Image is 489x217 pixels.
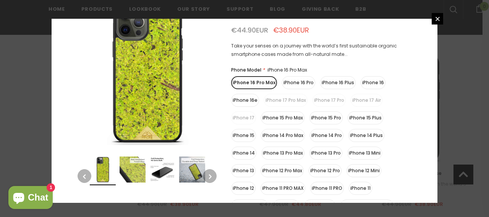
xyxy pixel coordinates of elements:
label: iPhone 13 Mini [347,147,382,160]
label: iPhone 11 [349,182,372,195]
label: iPhone 17 Pro Max [264,94,308,107]
label: iPhone 16 Plus [320,76,356,89]
label: iPhone 15 [231,129,256,142]
img: Organic Natural Forest Moss Material Closeup [120,157,146,183]
label: iPhone 15 Pro Max [261,111,304,124]
span: €38.90EUR [273,25,309,35]
label: iPhone 13 Pro [309,147,342,160]
label: iPhone 16e [231,94,259,107]
img: Pretective Forest Moss Case [149,157,175,183]
img: Fully Protective phone case Forest Moss [179,157,205,183]
label: iPhone XR [273,199,299,212]
span: Phone Model [231,67,261,73]
label: iPhone 17 [231,111,256,124]
label: iPhone 14 Pro [310,129,343,142]
label: iPhone 14 Plus [348,129,384,142]
label: iPhone 13 Pro Max [261,147,304,160]
span: iPhone 16 Pro Max [267,67,307,73]
label: iPhone 17 Air [351,94,382,107]
inbox-online-store-chat: Shopify online store chat [6,186,55,211]
label: iPhone 16 Pro Max [231,76,277,89]
label: iPhone 12 [231,182,256,195]
img: Organic Forest Moss iPhone 12 Pro Max Phone Case [90,157,116,183]
label: iPhone 16 Pro [282,76,315,89]
label: iPhone 15 Plus [348,111,383,124]
label: iPhone 15 Pro [309,111,343,124]
label: iPhone 11 PRO [310,182,344,195]
span: €44.90EUR [231,25,268,35]
a: Close [432,13,443,24]
label: iPhone 6/6S/7/8 PLUS [340,199,393,212]
label: iPhone 16 [361,76,385,89]
label: iPhone 12 Pro [309,164,342,177]
div: Take your senses on a journey with the world’s first sustainable organic smartphone cases made fr... [231,42,411,59]
label: iPhone 11 PRO MAX [261,182,305,195]
label: iPhone 13 [231,164,256,177]
label: iPhone 14 Pro Max [261,129,305,142]
label: iPhone 12 Mini [347,164,381,177]
label: iPhone 14 [231,147,256,160]
label: iPhone X/XS [304,199,335,212]
label: iPhone 12 Pro Max [261,164,304,177]
label: iPhone XS MAX [231,199,268,212]
label: iPhone 17 Pro [313,94,346,107]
